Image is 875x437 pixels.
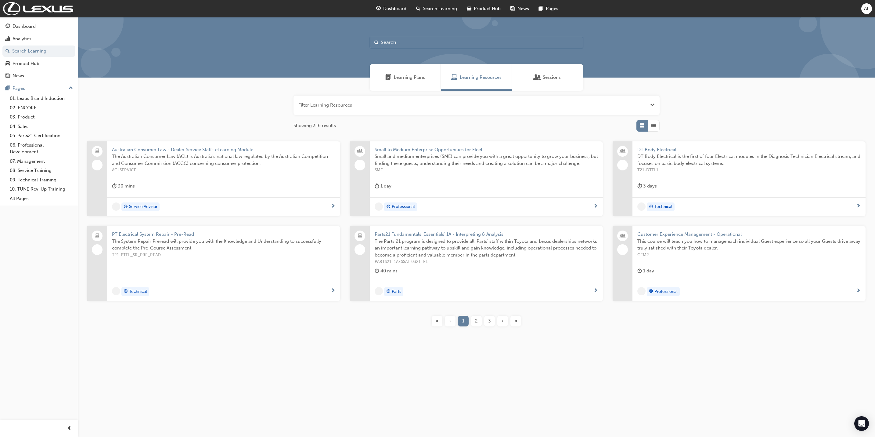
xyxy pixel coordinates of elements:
[467,5,471,13] span: car-icon
[87,141,340,217] a: Australian Consumer Law - Dealer Service Staff- eLearning ModuleThe Australian Consumer Law (ACL)...
[640,122,644,129] span: Grid
[112,231,335,238] span: PT Electrical System Repair - Pre-Read
[460,74,502,81] span: Learning Resources
[375,202,383,211] span: undefined-icon
[13,72,24,79] div: News
[650,102,655,109] button: Open the filter
[5,49,10,54] span: search-icon
[593,204,598,209] span: next-icon
[462,2,506,15] a: car-iconProduct Hub
[444,316,457,326] button: Previous page
[386,203,391,211] span: target-icon
[637,153,861,167] span: DT Body Electrical is the first of four Electrical modules in the Diagnosis Technician Electrical...
[7,184,75,194] a: 10. TUNE Rev-Up Training
[375,182,391,190] div: 1 day
[411,2,462,15] a: search-iconSearch Learning
[506,2,534,15] a: news-iconNews
[496,316,509,326] button: Next page
[375,267,379,275] span: duration-icon
[3,2,73,15] a: Trak
[7,194,75,203] a: All Pages
[112,182,117,190] span: duration-icon
[375,153,598,167] span: Small and medium enterprises (SME) can provide you with a great opportunity to grow your business...
[112,287,120,295] span: undefined-icon
[375,258,598,265] span: PARTS21_1AESSAI_0321_EL
[2,21,75,32] a: Dashboard
[7,157,75,166] a: 07. Management
[854,416,869,431] div: Open Intercom Messenger
[375,146,598,153] span: Small to Medium Enterprise Opportunities for Fleet
[543,74,561,81] span: Sessions
[856,204,861,209] span: next-icon
[358,232,362,240] span: laptop-icon
[517,5,529,12] span: News
[637,287,646,295] span: undefined-icon
[112,252,335,259] span: T21-PTEL_SR_PRE_READ
[483,316,496,326] button: Page 3
[637,182,642,190] span: duration-icon
[423,5,457,12] span: Search Learning
[112,238,335,252] span: The System Repair Preread will provide you with the Knowledge and Understanding to successfully c...
[375,267,398,275] div: 40 mins
[435,318,439,325] span: «
[457,316,470,326] button: Page 1
[2,33,75,45] a: Analytics
[654,288,678,295] span: Professional
[512,64,583,91] a: SessionsSessions
[649,288,653,296] span: target-icon
[637,238,861,252] span: This course will teach you how to manage each individual Guest experience so all your Guests driv...
[67,425,72,432] span: prev-icon
[95,232,99,240] span: laptop-icon
[856,288,861,294] span: next-icon
[129,288,147,295] span: Technical
[350,226,603,301] a: Parts21 Fundamentals 'Essentials' 1A - Interpreting & AnalysisThe Parts 21 program is designed to...
[2,20,75,83] button: DashboardAnalyticsSearch LearningProduct HubNews
[7,131,75,140] a: 05. Parts21 Certification
[392,288,401,295] span: Parts
[637,252,861,259] span: CEM2
[637,267,654,275] div: 1 day
[124,288,128,296] span: target-icon
[534,74,540,81] span: Sessions
[87,226,340,301] a: PT Electrical System Repair - Pre-ReadThe System Repair Preread will provide you with the Knowled...
[331,204,335,209] span: next-icon
[509,316,522,326] button: Last page
[7,140,75,157] a: 06. Professional Development
[5,24,10,29] span: guage-icon
[2,83,75,94] button: Pages
[7,112,75,122] a: 03. Product
[95,147,99,155] span: laptop-icon
[451,74,457,81] span: Learning Resources
[637,267,642,275] span: duration-icon
[129,203,157,210] span: Service Advisor
[441,64,512,91] a: Learning ResourcesLearning Resources
[637,182,657,190] div: 3 days
[13,85,25,92] div: Pages
[293,122,336,129] span: Showing 316 results
[13,60,39,67] div: Product Hub
[376,5,381,13] span: guage-icon
[386,288,391,296] span: target-icon
[864,5,869,12] span: AL
[371,2,411,15] a: guage-iconDashboard
[475,318,478,325] span: 2
[621,147,625,155] span: people-icon
[502,318,504,325] span: ›
[370,64,441,91] a: Learning PlansLearning Plans
[350,141,603,217] a: Small to Medium Enterprise Opportunities for FleetSmall and medium enterprises (SME) can provide ...
[488,318,491,325] span: 3
[637,146,861,153] span: DT Body Electrical
[124,203,128,211] span: target-icon
[13,23,36,30] div: Dashboard
[637,202,646,211] span: undefined-icon
[462,318,464,325] span: 1
[2,46,75,57] a: Search Learning
[375,231,598,238] span: Parts21 Fundamentals 'Essentials' 1A - Interpreting & Analysis
[2,70,75,82] a: News
[7,122,75,131] a: 04. Sales
[510,5,515,13] span: news-icon
[7,175,75,185] a: 09. Technical Training
[358,147,362,155] span: people-icon
[383,5,406,12] span: Dashboard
